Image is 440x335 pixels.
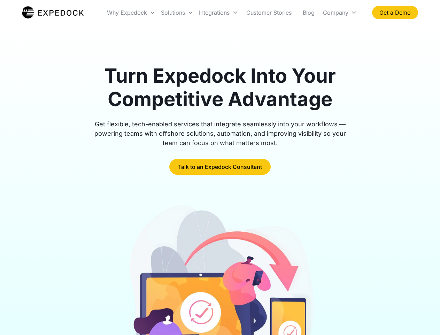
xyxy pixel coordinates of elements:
[161,9,185,16] div: Solutions
[107,9,147,16] div: Why Expedock
[323,9,348,16] div: Company
[196,1,241,24] div: Integrations
[86,119,354,148] div: Get flexible, tech-enabled services that integrate seamlessly into your workflows — powering team...
[241,1,297,24] a: Customer Stories
[158,1,196,24] div: Solutions
[169,159,271,175] a: Talk to an Expedock Consultant
[297,1,320,24] a: Blog
[104,1,158,24] div: Why Expedock
[405,301,440,335] iframe: Chat Widget
[320,1,360,24] div: Company
[86,64,354,111] h1: Turn Expedock Into Your Competitive Advantage
[22,6,84,20] a: home
[372,6,418,19] a: Get a Demo
[22,6,84,20] img: Expedock Logo
[199,9,230,16] div: Integrations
